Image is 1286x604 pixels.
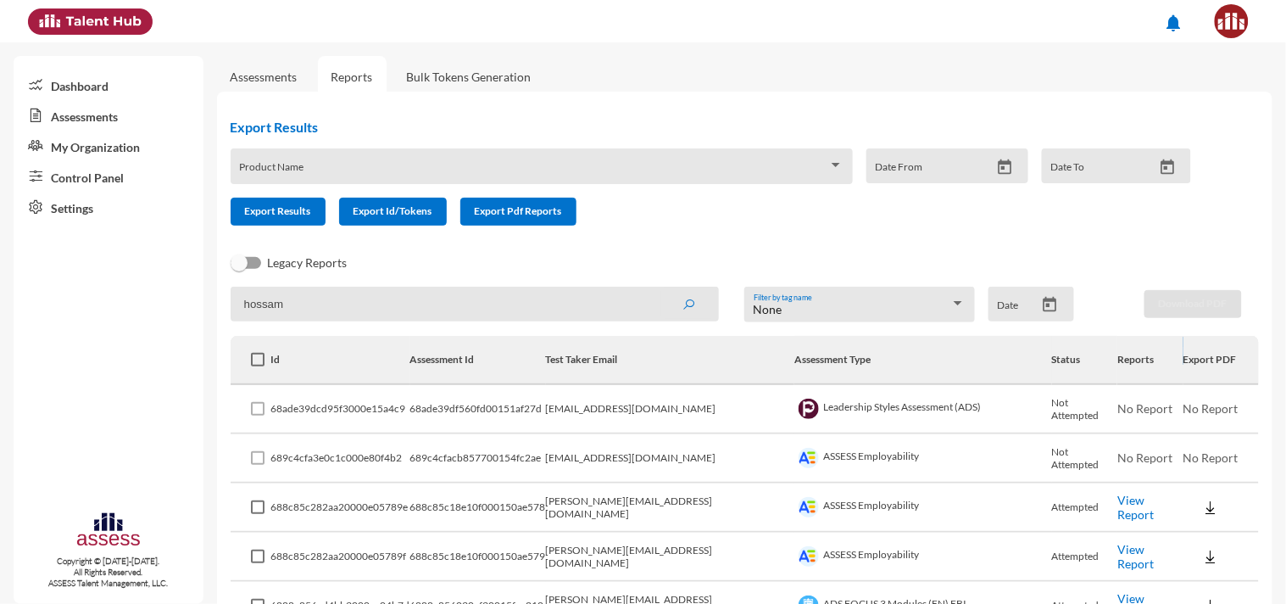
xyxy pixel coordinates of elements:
button: Open calendar [1153,159,1183,176]
input: Search by name, token, assessment type, etc. [231,287,719,322]
td: [EMAIL_ADDRESS][DOMAIN_NAME] [546,434,795,484]
button: Export Pdf Reports [460,198,576,226]
a: Assessments [231,70,298,84]
button: Export Results [231,198,326,226]
td: 688c85c282aa20000e05789f [271,533,410,582]
td: [PERSON_NAME][EMAIL_ADDRESS][DOMAIN_NAME] [546,484,795,533]
td: 688c85c282aa20000e05789e [271,484,410,533]
a: Settings [14,192,203,222]
p: Copyright © [DATE]-[DATE]. All Rights Reserved. ASSESS Talent Management, LLC. [14,556,203,589]
td: Not Attempted [1052,434,1118,484]
a: View Report [1117,542,1154,571]
span: None [754,302,782,316]
td: Not Attempted [1052,385,1118,434]
th: Reports [1117,336,1183,385]
th: Test Taker Email [546,336,795,385]
td: 688c85c18e10f000150ae578 [410,484,546,533]
span: Export Id/Tokens [354,204,432,217]
span: No Report [1117,401,1172,416]
th: Assessment Type [794,336,1051,385]
td: Attempted [1052,533,1118,582]
a: View Report [1117,493,1154,522]
span: No Report [1183,401,1239,416]
span: No Report [1183,450,1239,465]
td: ASSESS Employability [794,533,1051,582]
a: Assessments [14,100,203,131]
td: [EMAIL_ADDRESS][DOMAIN_NAME] [546,385,795,434]
td: 68ade39dcd95f3000e15a4c9 [271,385,410,434]
mat-icon: notifications [1164,13,1184,33]
span: Download PDF [1159,297,1228,310]
td: Leadership Styles Assessment (ADS) [794,385,1051,434]
a: Dashboard [14,70,203,100]
a: Control Panel [14,161,203,192]
td: 688c85c18e10f000150ae579 [410,533,546,582]
th: Export PDF [1183,336,1259,385]
h2: Export Results [231,119,1205,135]
th: Assessment Id [410,336,546,385]
a: Bulk Tokens Generation [393,56,545,98]
th: Id [271,336,410,385]
td: Attempted [1052,484,1118,533]
th: Status [1052,336,1118,385]
a: Reports [318,56,387,98]
img: assesscompany-logo.png [75,511,142,552]
a: My Organization [14,131,203,161]
span: Legacy Reports [268,253,348,273]
td: ASSESS Employability [794,434,1051,484]
td: [PERSON_NAME][EMAIL_ADDRESS][DOMAIN_NAME] [546,533,795,582]
button: Open calendar [990,159,1020,176]
td: 689c4cfa3e0c1c000e80f4b2 [271,434,410,484]
td: 68ade39df560fd00151af27d [410,385,546,434]
button: Open calendar [1035,296,1065,314]
span: Export Results [245,204,311,217]
span: Export Pdf Reports [475,204,562,217]
button: Export Id/Tokens [339,198,447,226]
span: No Report [1117,450,1172,465]
td: ASSESS Employability [794,484,1051,533]
td: 689c4cfacb857700154fc2ae [410,434,546,484]
button: Download PDF [1144,290,1242,318]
